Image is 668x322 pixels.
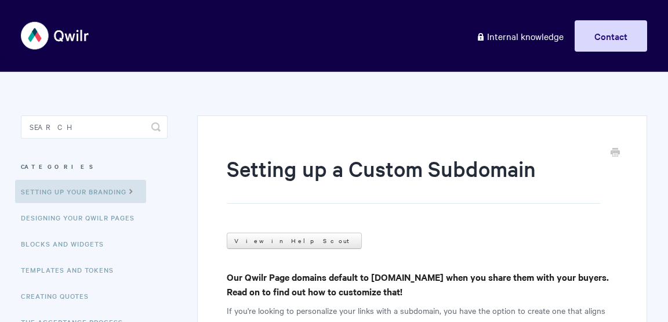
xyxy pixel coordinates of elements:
[227,270,618,299] h4: Our Qwilr Page domains default to [DOMAIN_NAME] when you share them with your buyers. Read on to ...
[227,154,600,204] h1: Setting up a Custom Subdomain
[21,156,168,177] h3: Categories
[21,284,97,307] a: Creating Quotes
[21,14,90,57] img: Qwilr Help Center
[21,232,112,255] a: Blocks and Widgets
[21,258,122,281] a: Templates and Tokens
[21,206,143,229] a: Designing Your Qwilr Pages
[15,180,146,203] a: Setting up your Branding
[467,20,572,52] a: Internal knowledge
[611,147,620,160] a: Print this Article
[21,115,168,139] input: Search
[227,233,362,249] a: View in Help Scout
[575,20,647,52] a: Contact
